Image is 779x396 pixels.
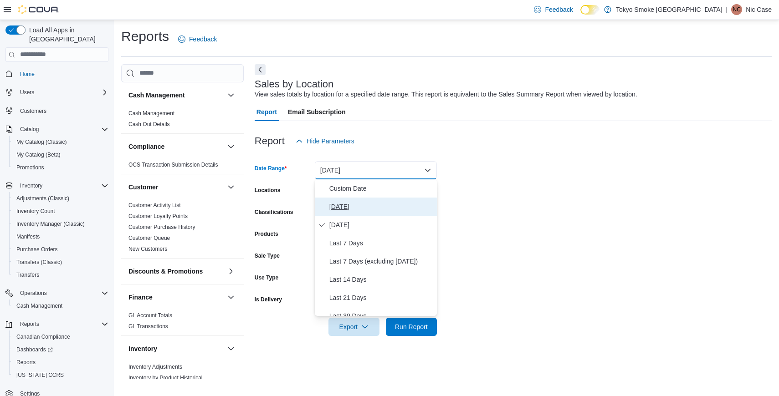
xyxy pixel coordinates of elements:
[255,187,281,194] label: Locations
[2,123,112,136] button: Catalog
[128,142,224,151] button: Compliance
[307,137,354,146] span: Hide Parameters
[580,5,600,15] input: Dark Mode
[13,331,74,342] a: Canadian Compliance
[16,69,38,80] a: Home
[9,356,112,369] button: Reports
[13,231,108,242] span: Manifests
[328,318,379,336] button: Export
[9,343,112,356] a: Dashboards
[13,269,43,280] a: Transfers
[256,103,277,121] span: Report
[2,86,112,99] button: Users
[128,91,185,100] h3: Cash Management
[16,87,38,98] button: Users
[121,27,169,46] h1: Reports
[121,200,244,258] div: Customer
[16,359,36,366] span: Reports
[9,369,112,381] button: [US_STATE] CCRS
[13,300,108,311] span: Cash Management
[128,235,170,241] a: Customer Queue
[16,346,53,353] span: Dashboards
[128,246,167,252] a: New Customers
[2,104,112,117] button: Customers
[255,136,285,147] h3: Report
[329,274,433,285] span: Last 14 Days
[13,269,108,280] span: Transfers
[16,259,62,266] span: Transfers (Classic)
[16,180,108,191] span: Inventory
[9,300,112,312] button: Cash Management
[121,159,244,174] div: Compliance
[128,344,157,353] h3: Inventory
[128,213,188,220] span: Customer Loyalty Points
[616,4,723,15] p: Tokyo Smoke [GEOGRAPHIC_DATA]
[20,182,42,189] span: Inventory
[13,162,48,173] a: Promotions
[2,287,112,300] button: Operations
[315,161,437,179] button: [DATE]
[13,193,108,204] span: Adjustments (Classic)
[128,363,182,371] span: Inventory Adjustments
[255,165,287,172] label: Date Range
[16,138,67,146] span: My Catalog (Classic)
[13,344,108,355] span: Dashboards
[13,206,108,217] span: Inventory Count
[128,364,182,370] a: Inventory Adjustments
[255,208,293,216] label: Classifications
[16,151,61,158] span: My Catalog (Beta)
[13,193,73,204] a: Adjustments (Classic)
[255,90,637,99] div: View sales totals by location for a specified date range. This report is equivalent to the Sales ...
[329,310,433,321] span: Last 30 Days
[225,292,236,303] button: Finance
[2,179,112,192] button: Inventory
[225,343,236,354] button: Inventory
[225,90,236,101] button: Cash Management
[128,267,224,276] button: Discounts & Promotions
[128,312,172,319] a: GL Account Totals
[16,271,39,279] span: Transfers
[9,230,112,243] button: Manifests
[255,230,278,238] label: Products
[2,67,112,81] button: Home
[128,323,168,330] span: GL Transactions
[13,370,67,381] a: [US_STATE] CCRS
[13,231,43,242] a: Manifests
[9,136,112,148] button: My Catalog (Classic)
[128,224,195,230] a: Customer Purchase History
[128,312,172,319] span: GL Account Totals
[329,201,433,212] span: [DATE]
[9,218,112,230] button: Inventory Manager (Classic)
[9,205,112,218] button: Inventory Count
[292,132,358,150] button: Hide Parameters
[128,162,218,168] a: OCS Transaction Submission Details
[128,323,168,330] a: GL Transactions
[128,202,181,209] span: Customer Activity List
[16,246,58,253] span: Purchase Orders
[16,371,64,379] span: [US_STATE] CCRS
[128,142,164,151] h3: Compliance
[128,183,224,192] button: Customer
[334,318,374,336] span: Export
[13,331,108,342] span: Canadian Compliance
[128,375,203,381] a: Inventory by Product Historical
[746,4,772,15] p: Nic Case
[20,320,39,328] span: Reports
[16,124,108,135] span: Catalog
[128,110,174,117] span: Cash Management
[16,164,44,171] span: Promotions
[18,5,59,14] img: Cova
[13,162,108,173] span: Promotions
[2,318,112,330] button: Reports
[395,322,428,331] span: Run Report
[255,274,278,281] label: Use Type
[13,218,108,229] span: Inventory Manager (Classic)
[20,71,35,78] span: Home
[315,179,437,316] div: Select listbox
[329,219,433,230] span: [DATE]
[16,87,108,98] span: Users
[13,206,59,217] a: Inventory Count
[733,4,741,15] span: NC
[329,183,433,194] span: Custom Date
